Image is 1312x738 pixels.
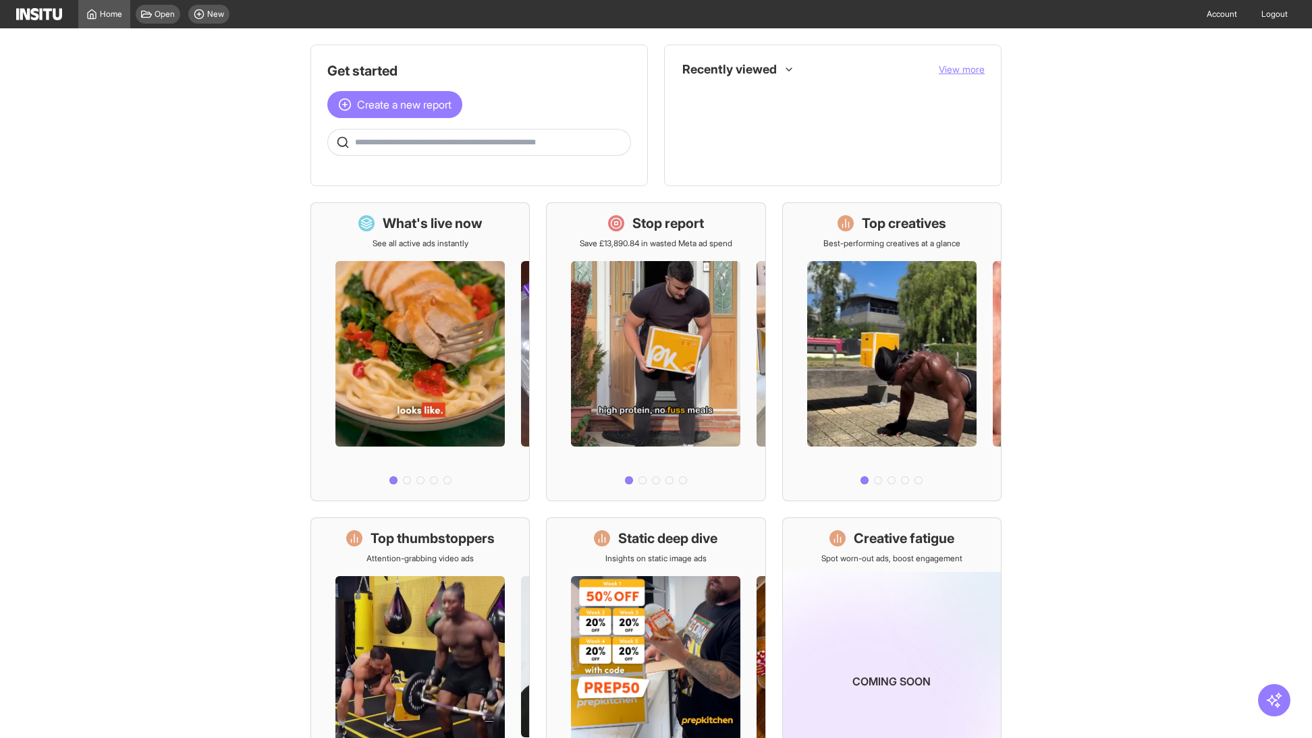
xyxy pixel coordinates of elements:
[16,8,62,20] img: Logo
[862,214,946,233] h1: Top creatives
[618,529,717,548] h1: Static deep dive
[546,202,765,501] a: Stop reportSave £13,890.84 in wasted Meta ad spend
[939,63,985,76] button: View more
[373,238,468,249] p: See all active ads instantly
[327,61,631,80] h1: Get started
[782,202,1002,501] a: Top creativesBest-performing creatives at a glance
[580,238,732,249] p: Save £13,890.84 in wasted Meta ad spend
[207,9,224,20] span: New
[605,553,707,564] p: Insights on static image ads
[310,202,530,501] a: What's live nowSee all active ads instantly
[357,96,452,113] span: Create a new report
[155,9,175,20] span: Open
[823,238,960,249] p: Best-performing creatives at a glance
[632,214,704,233] h1: Stop report
[383,214,483,233] h1: What's live now
[100,9,122,20] span: Home
[939,63,985,75] span: View more
[371,529,495,548] h1: Top thumbstoppers
[327,91,462,118] button: Create a new report
[366,553,474,564] p: Attention-grabbing video ads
